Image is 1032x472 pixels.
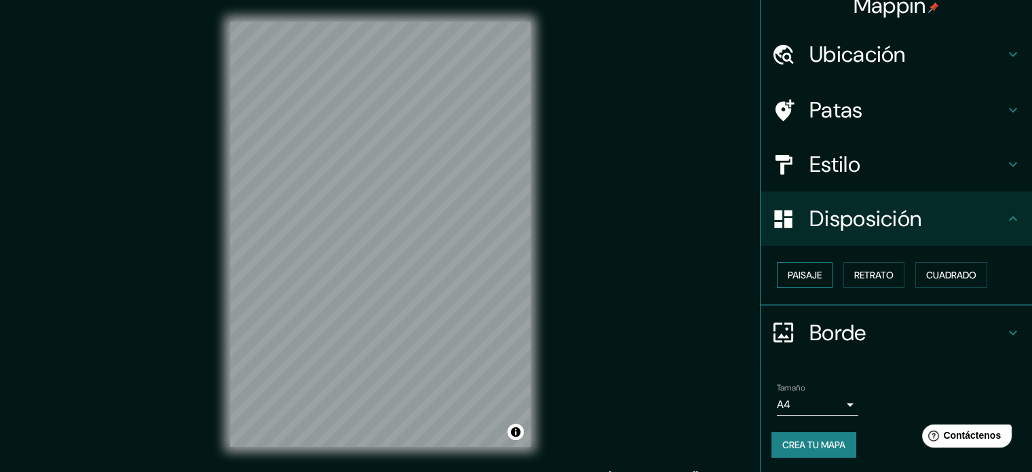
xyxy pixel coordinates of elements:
div: Ubicación [761,27,1032,81]
font: Patas [809,96,863,124]
font: A4 [777,397,790,412]
button: Crea tu mapa [771,432,856,458]
div: Borde [761,306,1032,360]
button: Retrato [843,262,904,288]
font: Cuadrado [926,269,976,281]
font: Crea tu mapa [782,439,845,451]
font: Retrato [854,269,894,281]
font: Ubicación [809,40,906,69]
iframe: Lanzador de widgets de ayuda [911,419,1017,457]
font: Tamaño [777,382,805,393]
img: pin-icon.png [928,2,939,13]
button: Activar o desactivar atribución [508,424,524,440]
canvas: Mapa [230,22,531,447]
font: Borde [809,319,866,347]
div: Estilo [761,137,1032,192]
button: Cuadrado [915,262,987,288]
font: Disposición [809,204,921,233]
button: Paisaje [777,262,833,288]
font: Estilo [809,150,860,179]
div: Disposición [761,192,1032,246]
div: A4 [777,394,858,416]
div: Patas [761,83,1032,137]
font: Paisaje [788,269,822,281]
